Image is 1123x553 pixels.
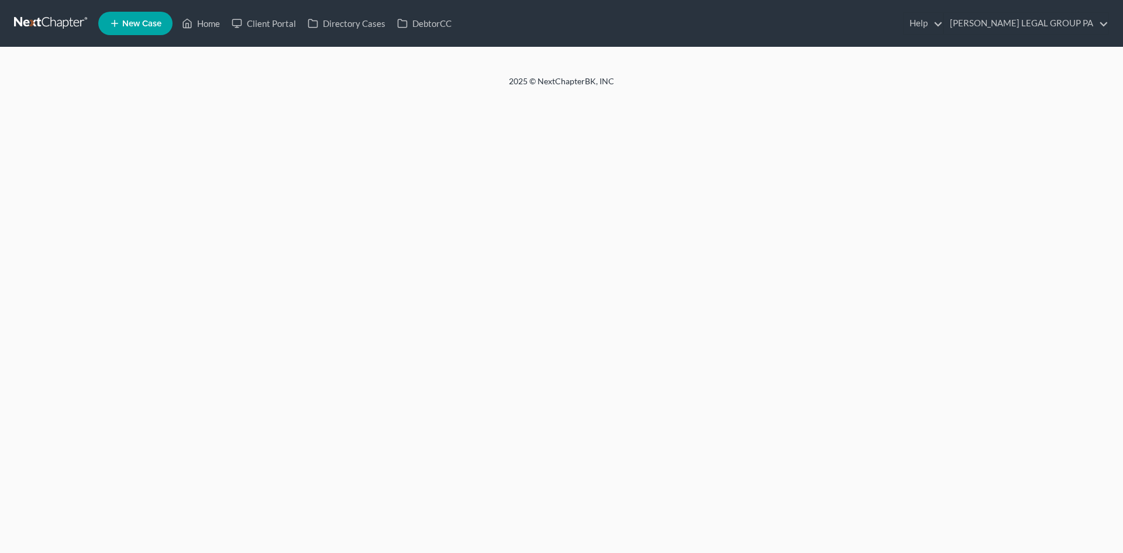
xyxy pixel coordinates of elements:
div: 2025 © NextChapterBK, INC [228,75,895,97]
a: Client Portal [226,13,302,34]
a: DebtorCC [391,13,457,34]
a: Home [176,13,226,34]
a: [PERSON_NAME] LEGAL GROUP PA [944,13,1108,34]
a: Help [904,13,943,34]
a: Directory Cases [302,13,391,34]
new-legal-case-button: New Case [98,12,173,35]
